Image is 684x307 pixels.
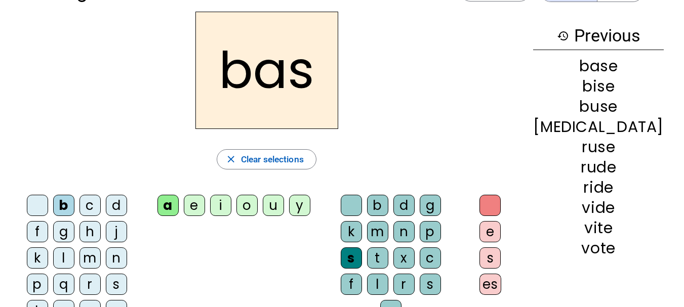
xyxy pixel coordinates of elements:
div: m [79,247,101,269]
div: j [106,221,127,242]
div: g [53,221,74,242]
div: o [236,195,258,216]
div: s [106,274,127,295]
div: b [367,195,388,216]
div: s [341,247,362,269]
div: s [420,274,441,295]
div: g [420,195,441,216]
div: y [289,195,310,216]
div: u [263,195,284,216]
div: e [479,221,501,242]
h3: Previous [533,22,664,50]
mat-icon: close [225,154,237,165]
div: l [367,274,388,295]
div: l [53,247,74,269]
div: n [106,247,127,269]
div: [MEDICAL_DATA] [533,119,664,135]
button: Clear selections [217,149,316,169]
div: t [367,247,388,269]
div: p [27,274,48,295]
div: vite [533,221,664,236]
div: r [393,274,415,295]
div: k [341,221,362,242]
div: ruse [533,140,664,155]
div: p [420,221,441,242]
div: a [157,195,179,216]
div: x [393,247,415,269]
div: i [210,195,231,216]
div: m [367,221,388,242]
div: vide [533,200,664,215]
h2: bas [195,12,338,129]
div: es [479,274,501,295]
div: b [53,195,74,216]
div: s [479,247,501,269]
div: vote [533,241,664,256]
div: c [420,247,441,269]
div: n [393,221,415,242]
div: f [27,221,48,242]
div: c [79,195,101,216]
div: d [106,195,127,216]
div: bise [533,79,664,94]
div: h [79,221,101,242]
div: base [533,59,664,74]
div: r [79,274,101,295]
div: buse [533,99,664,114]
div: f [341,274,362,295]
div: e [184,195,205,216]
div: ride [533,180,664,195]
div: q [53,274,74,295]
div: rude [533,160,664,175]
div: k [27,247,48,269]
span: Clear selections [241,152,304,167]
mat-icon: history [557,30,569,42]
div: d [393,195,415,216]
